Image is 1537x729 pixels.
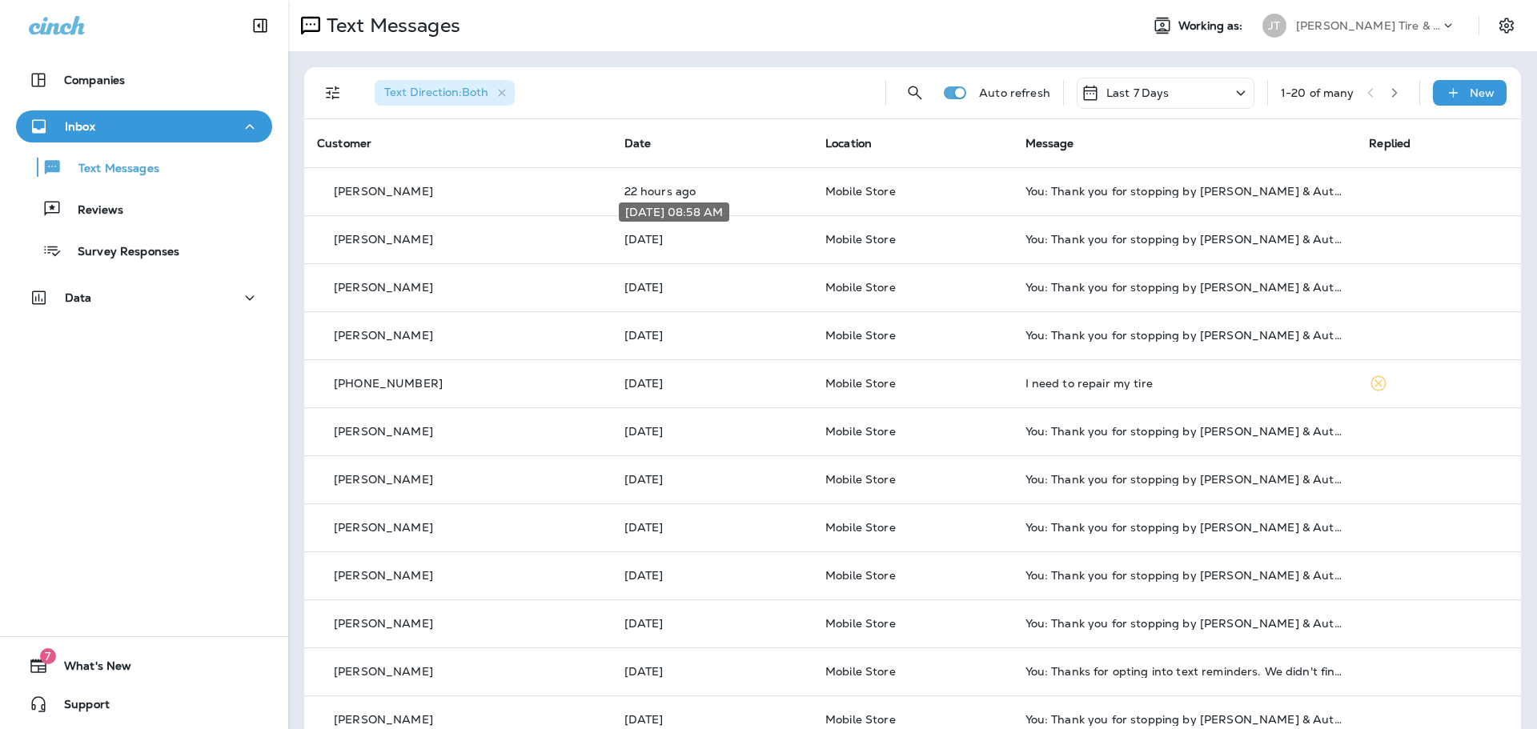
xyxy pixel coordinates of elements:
p: Sep 20, 2025 12:58 PM [624,473,800,486]
p: [PERSON_NAME] [334,473,433,486]
p: Reviews [62,203,123,218]
div: You: Thank you for stopping by Jensen Tire & Auto - Mobile Store. Please take 30 seconds to leave... [1025,521,1344,534]
p: [PERSON_NAME] [334,569,433,582]
p: Sep 19, 2025 01:50 PM [624,665,800,678]
button: Collapse Sidebar [238,10,283,42]
button: Companies [16,64,272,96]
button: Support [16,688,272,720]
span: Mobile Store [825,328,896,342]
span: Mobile Store [825,520,896,535]
p: Sep 19, 2025 02:59 PM [624,617,800,630]
p: Last 7 Days [1106,86,1170,99]
span: Mobile Store [825,568,896,583]
p: Sep 22, 2025 02:58 PM [624,185,800,198]
p: [PERSON_NAME] [334,329,433,342]
span: Mobile Store [825,424,896,439]
span: Mobile Store [825,616,896,631]
div: You: Thank you for stopping by Jensen Tire & Auto - Mobile Store. Please take 30 seconds to leave... [1025,233,1344,246]
p: [PERSON_NAME] [334,521,433,534]
p: Companies [64,74,125,86]
div: You: Thank you for stopping by Jensen Tire & Auto - Mobile Store. Please take 30 seconds to leave... [1025,329,1344,342]
button: Reviews [16,192,272,226]
p: Survey Responses [62,245,179,260]
button: 7What's New [16,650,272,682]
button: Text Messages [16,150,272,184]
button: Inbox [16,110,272,142]
p: Sep 20, 2025 01:58 PM [624,377,800,390]
p: Auto refresh [979,86,1050,99]
p: [PERSON_NAME] Tire & Auto [1296,19,1440,32]
button: Search Messages [899,77,931,109]
span: Customer [317,136,371,150]
span: Support [48,698,110,717]
span: Mobile Store [825,664,896,679]
p: Sep 20, 2025 08:58 AM [624,521,800,534]
div: Text Direction:Both [375,80,515,106]
button: Filters [317,77,349,109]
p: Text Messages [62,162,159,177]
span: Replied [1369,136,1411,150]
div: [DATE] 08:58 AM [619,202,729,222]
button: Data [16,282,272,314]
p: Sep 22, 2025 08:02 AM [624,281,800,294]
span: Text Direction : Both [384,85,488,99]
span: Date [624,136,652,150]
p: Sep 20, 2025 12:58 PM [624,425,800,438]
div: You: Thank you for stopping by Jensen Tire & Auto - Mobile Store. Please take 30 seconds to leave... [1025,569,1344,582]
div: You: Thank you for stopping by Jensen Tire & Auto - Mobile Store. Please take 30 seconds to leave... [1025,425,1344,438]
p: Sep 20, 2025 03:58 PM [624,329,800,342]
button: Survey Responses [16,234,272,267]
p: [PERSON_NAME] [334,185,433,198]
span: Message [1025,136,1074,150]
p: Sep 19, 2025 09:58 AM [624,713,800,726]
p: Inbox [65,120,95,133]
div: You: Thank you for stopping by Jensen Tire & Auto - Mobile Store. Please take 30 seconds to leave... [1025,713,1344,726]
p: [PERSON_NAME] [334,281,433,294]
span: Mobile Store [825,712,896,727]
div: I need to repair my tire [1025,377,1344,390]
p: [PERSON_NAME] [334,425,433,438]
p: Sep 22, 2025 08:58 AM [624,233,800,246]
div: You: Thank you for stopping by Jensen Tire & Auto - Mobile Store. Please take 30 seconds to leave... [1025,617,1344,630]
span: Mobile Store [825,232,896,246]
div: You: Thank you for stopping by Jensen Tire & Auto - Mobile Store. Please take 30 seconds to leave... [1025,281,1344,294]
p: New [1470,86,1495,99]
div: You: Thank you for stopping by Jensen Tire & Auto - Mobile Store. Please take 30 seconds to leave... [1025,185,1344,198]
p: [PERSON_NAME] [334,233,433,246]
span: Mobile Store [825,184,896,198]
p: Text Messages [320,14,460,38]
span: Mobile Store [825,280,896,294]
p: [PERSON_NAME] [334,665,433,678]
p: [PERSON_NAME] [334,617,433,630]
button: Settings [1492,11,1521,40]
div: JT [1262,14,1286,38]
span: What's New [48,659,131,679]
p: Data [65,291,92,304]
p: [PERSON_NAME] [334,713,433,726]
div: You: Thank you for stopping by Jensen Tire & Auto - Mobile Store. Please take 30 seconds to leave... [1025,473,1344,486]
span: Working as: [1178,19,1246,33]
span: Location [825,136,872,150]
span: Mobile Store [825,472,896,487]
span: 7 [40,648,56,664]
div: You: Thanks for opting into text reminders. We didn't find your phone number in our records. Plea... [1025,665,1344,678]
p: [PHONE_NUMBER] [334,377,443,390]
div: 1 - 20 of many [1281,86,1354,99]
span: Mobile Store [825,376,896,391]
p: Sep 20, 2025 08:06 AM [624,569,800,582]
